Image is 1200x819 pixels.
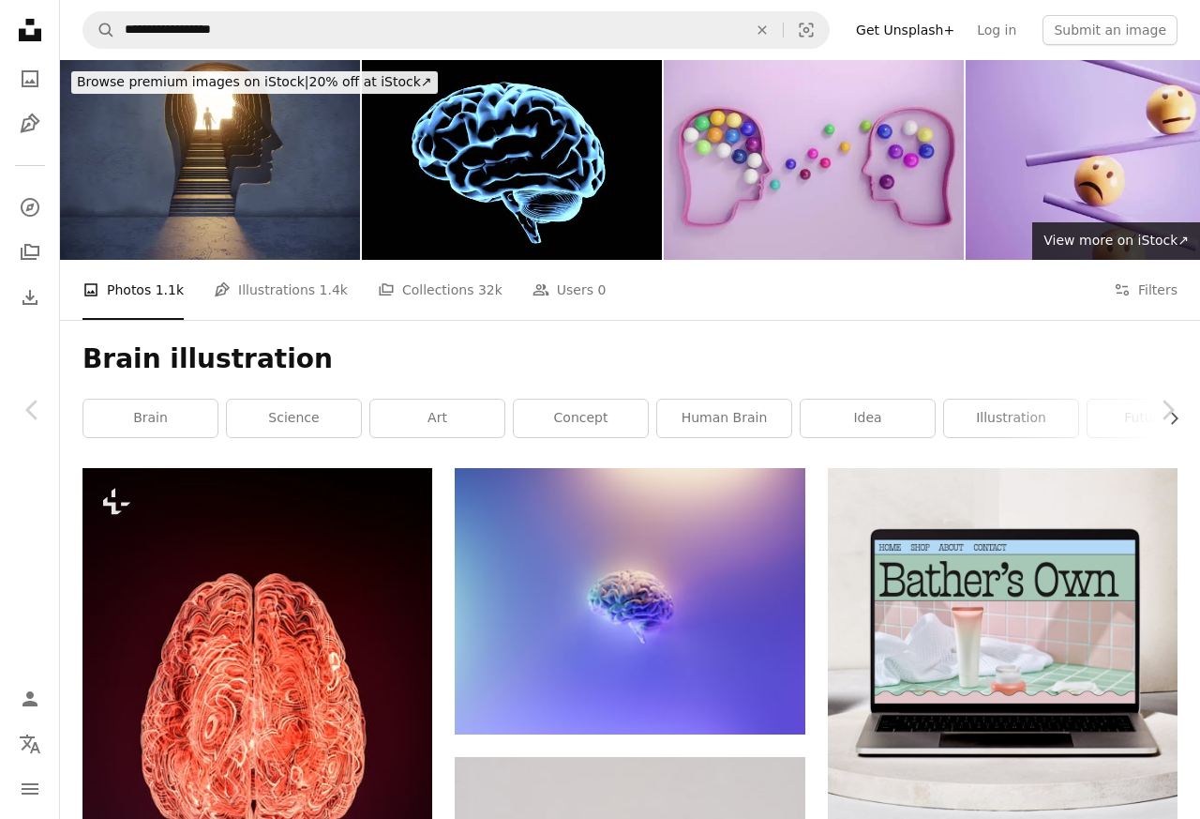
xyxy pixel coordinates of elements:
button: Submit an image [1042,15,1177,45]
img: Heads with multi colored spheres [664,60,964,260]
img: Abstract brain hologram. AI brain. Neon brain on dark background. Neurology research, artificial ... [362,60,662,260]
button: Search Unsplash [83,12,115,48]
a: Log in [966,15,1027,45]
a: Collections 32k [378,260,502,320]
a: Explore [11,189,49,226]
a: View more on iStock↗ [1032,222,1200,260]
a: art [370,400,504,437]
a: Photos [11,60,49,98]
a: human brain [657,400,791,437]
a: Illustrations [11,105,49,143]
a: a computer generated image of a human brain [82,703,432,720]
a: Download History [11,279,49,316]
a: Users 0 [532,260,607,320]
span: 20% off at iStock ↗ [77,74,432,89]
button: Filters [1114,260,1177,320]
a: Next [1134,320,1200,500]
button: Visual search [784,12,829,48]
form: Find visuals sitewide [82,11,830,49]
img: file-1707883121023-8e3502977149image [828,468,1177,818]
button: Language [11,725,49,763]
a: concept [514,400,648,437]
a: Collections [11,234,49,271]
button: Menu [11,770,49,808]
span: 1.4k [320,280,348,300]
img: Woman standing in the gate shaped of human head [60,60,360,260]
a: Get Unsplash+ [845,15,966,45]
a: blue and green peacock feather [455,593,804,610]
a: Browse premium images on iStock|20% off at iStock↗ [60,60,449,105]
span: 32k [478,280,502,300]
a: illustration [944,400,1078,437]
a: Illustrations 1.4k [214,260,348,320]
span: 0 [598,280,607,300]
a: brain [83,400,217,437]
img: blue and green peacock feather [455,468,804,735]
span: Browse premium images on iStock | [77,74,308,89]
span: View more on iStock ↗ [1043,233,1189,248]
a: science [227,400,361,437]
a: Log in / Sign up [11,680,49,718]
button: Clear [742,12,783,48]
a: idea [801,400,935,437]
h1: Brain illustration [82,342,1177,376]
